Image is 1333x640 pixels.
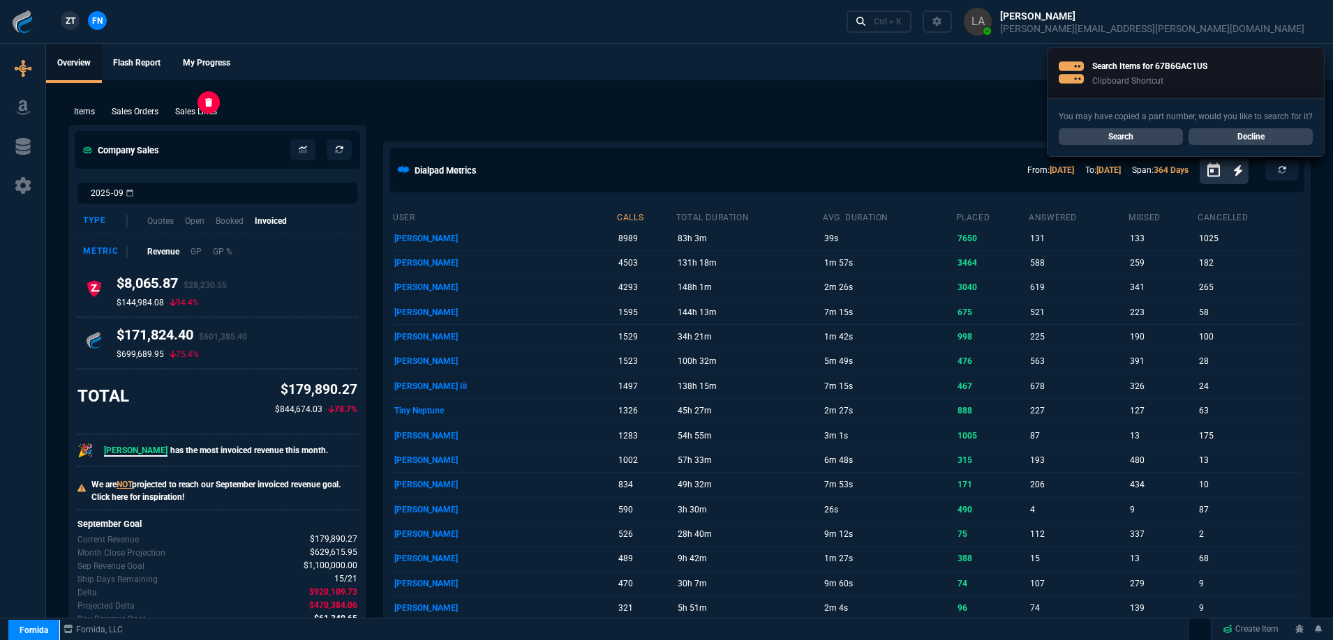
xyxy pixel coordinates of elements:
div: Type [83,215,128,227]
p: $699,689.95 [117,349,164,360]
p: Sales Orders [112,105,158,118]
span: $601,385.40 [199,332,247,342]
p: From: [1027,164,1074,176]
th: missed [1128,206,1197,226]
p: 13 [1199,450,1299,470]
h5: Company Sales [83,144,159,157]
p: Booked [216,215,244,227]
th: cancelled [1197,206,1302,226]
p: 2m 27s [824,401,953,420]
p: 107 [1030,574,1126,593]
p: 470 [618,574,673,593]
p: 675 [958,303,1026,322]
p: 28h 40m [678,524,820,544]
p: Tiny Neptune [394,401,614,420]
p: 74 [958,574,1026,593]
p: spec.value [297,599,358,612]
p: [PERSON_NAME] [394,598,614,618]
div: Ctrl + K [874,16,902,27]
span: ZT [66,15,75,27]
p: 834 [618,475,673,494]
p: 5m 49s [824,351,953,371]
p: Company Revenue Goal for Sep. [77,560,144,572]
a: My Progress [172,44,241,83]
p: Revenue [147,245,179,258]
p: 63 [1199,401,1299,420]
p: 1326 [618,401,673,420]
p: 138h 15m [678,376,820,396]
p: 998 [958,327,1026,346]
h6: September Goal [77,519,357,530]
p: 326 [1130,376,1195,396]
p: spec.value [291,559,358,572]
p: 94.4% [170,297,199,308]
p: 1005 [958,426,1026,445]
p: 489 [618,549,673,568]
p: 171 [958,475,1026,494]
p: spec.value [301,612,358,625]
p: spec.value [297,586,358,599]
p: GP % [213,245,232,258]
span: [PERSON_NAME] [104,445,167,457]
th: total duration [676,206,822,226]
p: Uses current month's data to project the month's close. [77,547,165,559]
p: 30h 7m [678,574,820,593]
p: Delta divided by the remaining ship days. [77,613,145,625]
p: 112 [1030,524,1126,544]
p: 341 [1130,277,1195,297]
p: [PERSON_NAME] [394,351,614,371]
p: spec.value [322,572,358,586]
p: 3464 [958,253,1026,273]
p: The difference between the current month's Revenue and the goal. [77,586,97,599]
th: placed [955,206,1029,226]
p: $844,674.03 [275,403,322,416]
div: Metric [83,245,128,258]
p: 24 [1199,376,1299,396]
p: 6m 48s [824,450,953,470]
p: 3040 [958,277,1026,297]
p: 39s [824,229,953,248]
p: 133 [1130,229,1195,248]
p: has the most invoiced revenue this month. [104,444,328,457]
p: 3m 1s [824,426,953,445]
p: Clipboard Shortcut [1092,75,1207,86]
p: You may have copied a part number, would you like to search for it? [1059,110,1313,123]
p: 83h 3m [678,229,820,248]
p: 467 [958,376,1026,396]
p: 7m 15s [824,376,953,396]
p: 100h 32m [678,351,820,371]
p: 75 [958,524,1026,544]
p: 337 [1130,524,1195,544]
p: 1497 [618,376,673,396]
span: Uses current month's data to project the month's close. [310,546,357,559]
p: 7650 [958,229,1026,248]
p: 96 [958,598,1026,618]
p: 1m 57s [824,253,953,273]
span: The difference between the current month's Revenue and the goal. [309,586,357,599]
p: 1595 [618,303,673,322]
p: 1529 [618,327,673,346]
p: 391 [1130,351,1195,371]
h5: Dialpad Metrics [415,164,477,177]
p: Quotes [147,215,174,227]
p: 57h 33m [678,450,820,470]
p: 2m 4s [824,598,953,618]
span: Revenue for Sep. [310,533,357,546]
p: 49h 32m [678,475,820,494]
p: 678 [1030,376,1126,396]
p: 223 [1130,303,1195,322]
p: GP [191,245,202,258]
p: [PERSON_NAME] [394,277,614,297]
p: 100 [1199,327,1299,346]
p: 9h 42m [678,549,820,568]
p: 131h 18m [678,253,820,273]
p: 480 [1130,450,1195,470]
p: 225 [1030,327,1126,346]
p: 15 [1030,549,1126,568]
a: Decline [1189,128,1313,145]
p: 9 [1130,500,1195,519]
p: 227 [1030,401,1126,420]
p: 3h 30m [678,500,820,519]
p: [PERSON_NAME] [394,303,614,322]
p: $179,890.27 [275,380,357,400]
